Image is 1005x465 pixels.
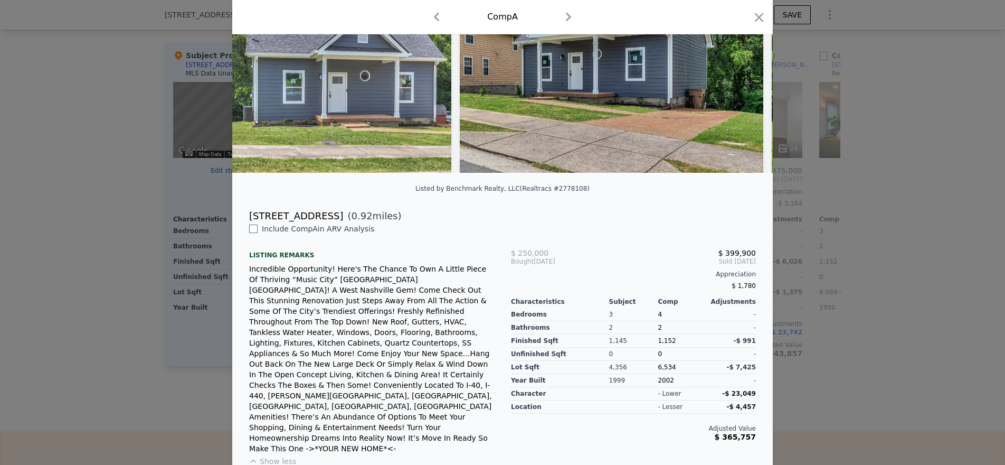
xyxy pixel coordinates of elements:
[707,297,756,306] div: Adjustments
[487,11,518,23] div: Comp A
[658,403,682,411] div: - lesser
[658,311,662,318] span: 4
[658,297,707,306] div: Comp
[609,348,658,361] div: 0
[609,321,658,334] div: 2
[609,297,658,306] div: Subject
[352,210,373,221] span: 0.92
[511,321,609,334] div: Bathrooms
[718,249,756,257] span: $ 399,900
[658,321,707,334] div: 2
[511,424,756,433] div: Adjusted Value
[658,364,676,371] span: 6,534
[658,350,662,358] span: 0
[722,390,756,397] span: -$ 23,049
[715,433,756,441] span: $ 365,757
[609,361,658,374] div: 4,356
[249,243,494,259] div: Listing remarks
[727,364,756,371] span: -$ 7,425
[707,321,756,334] div: -
[707,374,756,387] div: -
[511,401,609,414] div: location
[511,249,548,257] span: $ 250,000
[609,308,658,321] div: 3
[511,270,756,278] div: Appreciation
[727,403,756,411] span: -$ 4,457
[511,308,609,321] div: Bedrooms
[511,297,609,306] div: Characteristics
[511,257,593,266] div: [DATE]
[658,337,676,345] span: 1,152
[732,282,756,290] span: $ 1,780
[658,389,681,398] div: - lower
[733,337,756,345] span: -$ 991
[415,185,590,192] div: Listed by Benchmark Realty, LLC (Realtracs #2778108)
[593,257,756,266] span: Sold [DATE]
[343,209,401,224] span: ( miles)
[511,348,609,361] div: Unfinished Sqft
[609,374,658,387] div: 1999
[511,361,609,374] div: Lot Sqft
[258,225,378,233] span: Include Comp A in ARV Analysis
[707,348,756,361] div: -
[511,374,609,387] div: Year Built
[658,374,707,387] div: 2002
[249,209,343,224] div: [STREET_ADDRESS]
[511,257,534,266] span: Bought
[707,308,756,321] div: -
[511,387,609,401] div: character
[249,264,494,454] div: Incredible Opportunity! Here's The Chance To Own A Little Piece Of Thriving “Music City” [GEOGRAP...
[609,334,658,348] div: 1,145
[511,334,609,348] div: Finished Sqft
